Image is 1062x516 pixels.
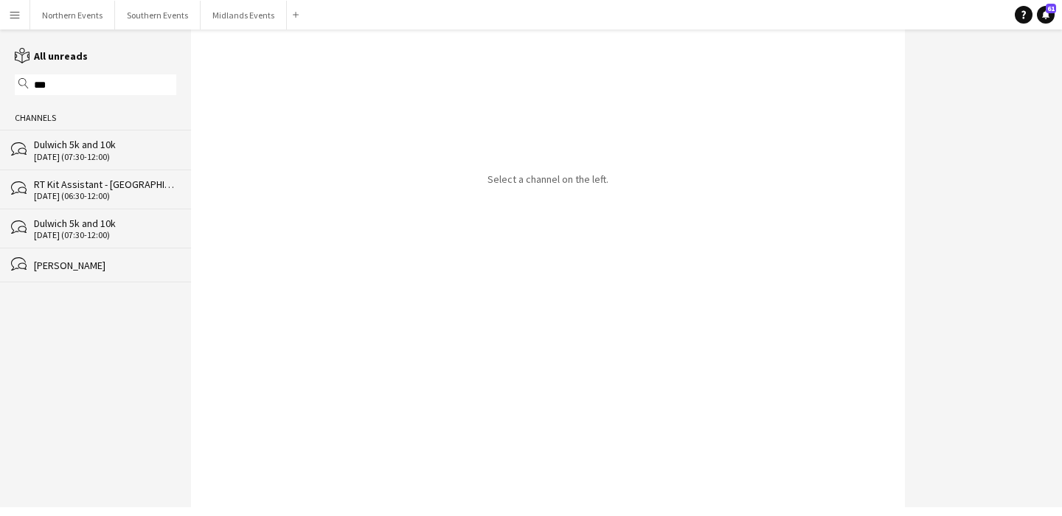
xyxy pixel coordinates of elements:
[30,1,115,29] button: Northern Events
[34,138,176,151] div: Dulwich 5k and 10k
[487,172,608,186] p: Select a channel on the left.
[34,217,176,230] div: Dulwich 5k and 10k
[1037,6,1055,24] a: 61
[15,49,88,63] a: All unreads
[115,1,201,29] button: Southern Events
[1046,4,1056,13] span: 61
[34,178,176,191] div: RT Kit Assistant - [GEOGRAPHIC_DATA] 5k and 10k
[34,230,176,240] div: [DATE] (07:30-12:00)
[34,152,176,162] div: [DATE] (07:30-12:00)
[34,259,176,272] div: [PERSON_NAME]
[34,191,176,201] div: [DATE] (06:30-12:00)
[201,1,287,29] button: Midlands Events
